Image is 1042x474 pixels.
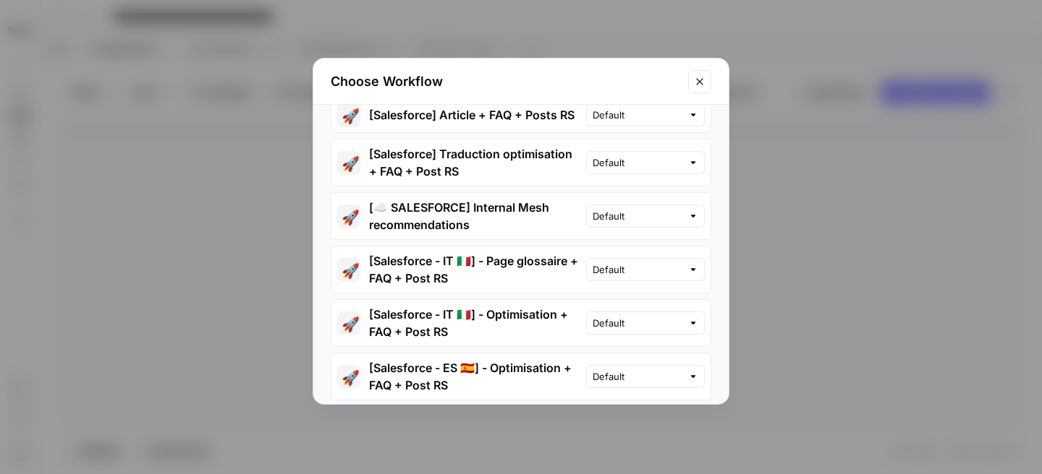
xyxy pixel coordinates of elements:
[593,155,682,170] input: Default
[593,108,682,122] input: Default
[331,98,586,132] button: 🚀[Salesforce] Article + FAQ + Posts RS
[342,155,356,170] span: 🚀
[331,72,679,92] h2: Choose Workflow
[342,108,356,122] span: 🚀
[593,316,682,330] input: Default
[331,139,586,186] button: 🚀[Salesforce] Traduction optimisation + FAQ + Post RS
[331,353,586,400] button: 🚀[Salesforce - ES 🇪🇸] - Optimisation + FAQ + Post RS
[342,316,356,330] span: 🚀
[593,209,682,223] input: Default
[688,70,711,93] button: Close modal
[331,193,586,239] button: 🚀[☁️ SALESFORCE] Internal Mesh recommendations
[342,209,356,223] span: 🚀
[331,300,586,346] button: 🚀[Salesforce - IT 🇮🇹] - Optimisation + FAQ + Post RS
[593,369,682,384] input: Default
[331,246,586,293] button: 🚀[Salesforce - IT 🇮🇹] - Page glossaire + FAQ + Post RS
[342,369,356,384] span: 🚀
[342,262,356,277] span: 🚀
[593,262,682,277] input: Default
